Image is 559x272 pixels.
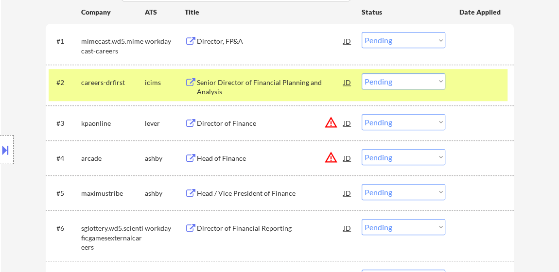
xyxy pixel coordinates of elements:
[81,36,145,55] div: mimecast.wd5.mimecast-careers
[197,36,344,46] div: Director, FP&A
[343,219,352,237] div: JD
[324,151,338,164] button: warning_amber
[81,7,145,17] div: Company
[459,7,502,17] div: Date Applied
[343,32,352,50] div: JD
[197,78,344,97] div: Senior Director of Financial Planning and Analysis
[197,188,344,198] div: Head / Vice President of Finance
[56,36,73,46] div: #1
[185,7,352,17] div: Title
[343,184,352,202] div: JD
[343,149,352,167] div: JD
[197,119,344,128] div: Director of Finance
[343,73,352,91] div: JD
[145,36,185,46] div: workday
[362,3,445,20] div: Status
[324,116,338,129] button: warning_amber
[197,223,344,233] div: Director of Financial Reporting
[145,7,185,17] div: ATS
[343,114,352,132] div: JD
[197,153,344,163] div: Head of Finance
